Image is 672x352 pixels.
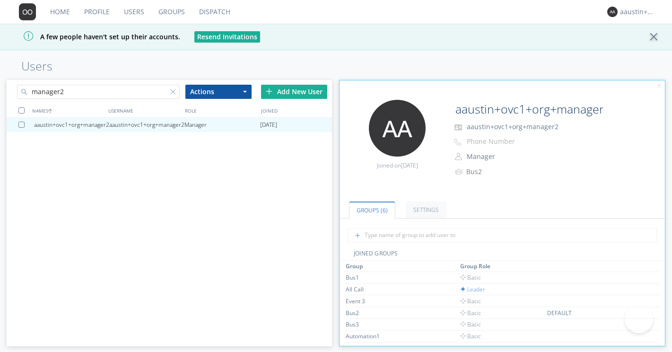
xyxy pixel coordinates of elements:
div: Bus2 [346,309,417,317]
span: [DATE] [260,118,277,132]
div: Event 3 [346,297,417,305]
div: aaustin+ovc1+org+manager2 [34,118,109,132]
div: JOINED GROUPS [340,249,665,261]
img: icon-alert-users-thin-outline.svg [455,165,464,178]
span: Leader [460,285,485,293]
img: 373638.png [607,7,618,17]
div: Automation1 [346,332,417,340]
span: A few people haven't set up their accounts. [7,32,180,41]
input: Type name of group to add user to [348,228,656,242]
div: All Call [346,285,417,293]
span: Basic [460,297,481,305]
button: Resend Invitations [194,31,260,43]
img: phone-outline.svg [454,138,462,146]
img: 373638.png [369,100,426,157]
div: USERNAME [106,104,182,117]
th: Toggle SortBy [546,261,631,272]
a: Groups (6) [349,202,395,219]
input: Name [452,100,604,119]
th: Toggle SortBy [344,261,459,272]
a: Settings [406,202,446,218]
img: 373638.png [19,3,36,20]
div: JOINED [259,104,335,117]
span: Basic [460,273,481,282]
input: Search users [17,85,180,99]
img: cancel.svg [656,83,663,89]
img: person-outline.svg [455,153,462,160]
button: Manager [463,150,558,163]
span: Basic [460,332,481,340]
span: Joined on [377,161,418,169]
span: aaustin+ovc1+org+manager2 [467,122,559,131]
span: Basic [460,320,481,328]
a: aaustin+ovc1+org+manager2aaustin+ovc1+org+manager2Manager[DATE] [7,118,332,132]
th: Toggle SortBy [459,261,545,272]
div: Bus1 [346,273,417,282]
span: [DATE] [401,161,418,169]
iframe: Toggle Customer Support [625,305,653,333]
div: DEFAULT [547,309,618,317]
div: Bus3 [346,320,417,328]
div: Manager [184,118,260,132]
div: NAMES [30,104,106,117]
div: Add New User [261,85,327,99]
div: aaustin+ovc1+org [620,7,655,17]
button: Actions [185,85,252,99]
div: Bus2 [466,167,545,176]
div: aaustin+ovc1+org+manager2 [109,118,184,132]
img: plus.svg [266,88,272,95]
div: ROLE [183,104,259,117]
span: Basic [460,309,481,317]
